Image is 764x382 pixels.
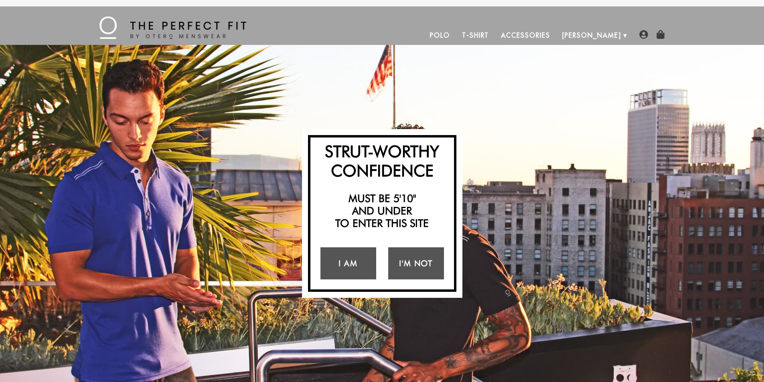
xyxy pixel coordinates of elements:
img: shopping-bag-icon.png [656,30,665,39]
h2: Strut-Worthy Confidence [314,141,450,180]
img: The Perfect Fit - by Otero Menswear - Logo [99,16,246,39]
h2: Must be 5'10" and under to enter this site [314,192,450,230]
a: [PERSON_NAME] [556,26,627,45]
a: I Am [320,247,376,279]
a: I'm Not [388,247,444,279]
a: Accessories [495,26,556,45]
img: user-account-icon.png [639,30,648,39]
a: T-Shirt [456,26,495,45]
a: Polo [424,26,456,45]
